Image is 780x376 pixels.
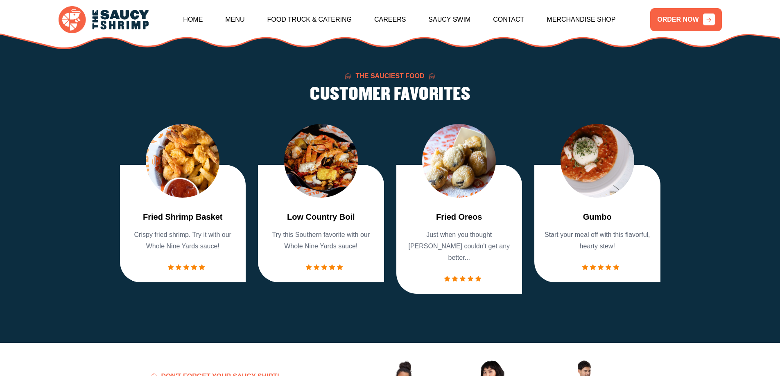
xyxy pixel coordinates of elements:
p: Crispy fried shrimp. Try it with our Whole Nine Yards sauce! [128,229,238,252]
a: Fried Oreos [436,211,482,223]
a: Food Truck & Catering [267,2,352,37]
a: Saucy Swim [428,2,470,37]
img: food Image [422,124,496,198]
img: food Image [284,124,358,198]
img: food Image [146,124,219,198]
div: 4 / 7 [534,124,660,282]
div: 1 / 7 [120,124,246,282]
p: Start your meal off with this flavorful, hearty stew! [543,229,652,252]
img: logo [59,6,149,34]
h2: CUSTOMER FAVORITES [310,85,470,104]
div: 3 / 7 [396,124,522,294]
p: Try this Southern favorite with our Whole Nine Yards sauce! [266,229,376,252]
a: ORDER NOW [650,8,721,31]
img: food Image [561,124,634,198]
a: Contact [493,2,524,37]
a: Merchandise Shop [547,2,615,37]
a: Fried Shrimp Basket [143,211,223,223]
a: Menu [225,2,244,37]
a: Low Country Boil [287,211,355,223]
a: Careers [374,2,406,37]
div: 2 / 7 [258,124,384,282]
span: The Sauciest Food [355,73,424,79]
a: Home [183,2,203,37]
p: Just when you thought [PERSON_NAME] couldn't get any better... [405,229,514,263]
a: Gumbo [583,211,612,223]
